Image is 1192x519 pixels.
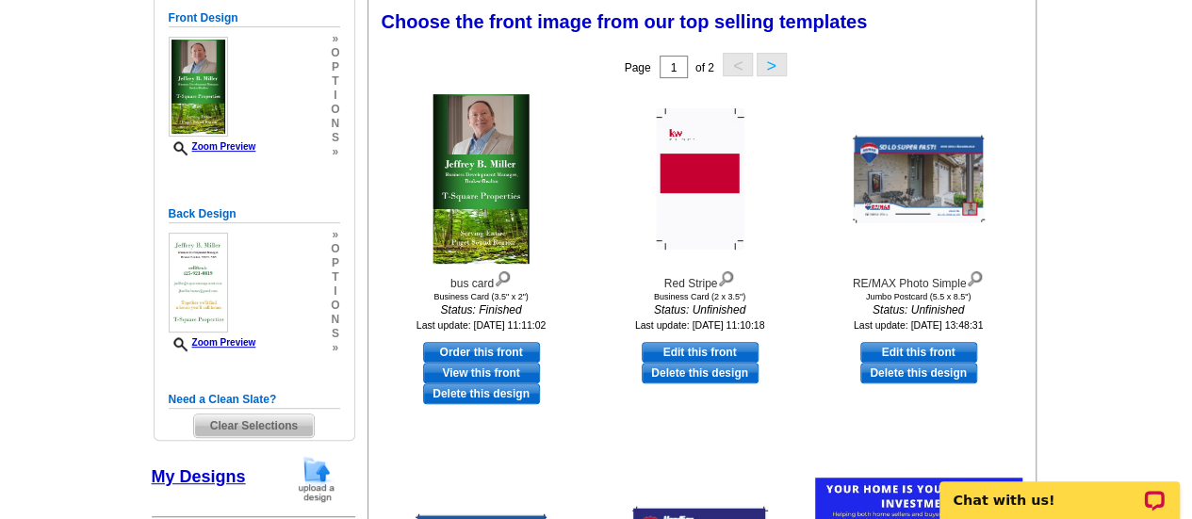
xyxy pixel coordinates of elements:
[331,327,339,341] span: s
[927,460,1192,519] iframe: LiveChat chat widget
[169,37,228,137] img: small-thumb.jpg
[596,267,804,292] div: Red Stripe
[169,205,340,223] h5: Back Design
[815,301,1022,318] i: Status: Unfinished
[423,383,540,404] a: Delete this design
[382,11,868,32] span: Choose the front image from our top selling templates
[331,46,339,60] span: o
[331,270,339,284] span: t
[860,363,977,383] a: Delete this design
[194,414,314,437] span: Clear Selections
[331,74,339,89] span: t
[331,299,339,313] span: o
[331,341,339,355] span: »
[331,60,339,74] span: p
[169,9,340,27] h5: Front Design
[853,136,985,223] img: RE/MAX Photo Simple
[596,292,804,301] div: Business Card (2 x 3.5")
[494,267,512,287] img: view design details
[815,267,1022,292] div: RE/MAX Photo Simple
[331,89,339,103] span: i
[331,242,339,256] span: o
[854,319,984,331] small: Last update: [DATE] 13:48:31
[642,363,759,383] a: Delete this design
[331,284,339,299] span: i
[169,141,256,152] a: Zoom Preview
[169,337,256,348] a: Zoom Preview
[433,94,530,264] img: bus card
[331,256,339,270] span: p
[815,292,1022,301] div: Jumbo Postcard (5.5 x 8.5")
[169,391,340,409] h5: Need a Clean Slate?
[635,319,765,331] small: Last update: [DATE] 11:10:18
[723,53,753,76] button: <
[331,103,339,117] span: o
[757,53,787,76] button: >
[966,267,984,287] img: view design details
[331,117,339,131] span: n
[331,228,339,242] span: »
[695,61,714,74] span: of 2
[331,313,339,327] span: n
[292,455,341,503] img: upload-design
[331,32,339,46] span: »
[152,467,246,486] a: My Designs
[642,342,759,363] a: use this design
[624,61,650,74] span: Page
[717,267,735,287] img: view design details
[596,301,804,318] i: Status: Unfinished
[656,108,743,250] img: Red Stripe
[331,145,339,159] span: »
[423,342,540,363] a: use this design
[378,267,585,292] div: bus card
[169,233,228,332] img: small-thumb.jpg
[416,319,547,331] small: Last update: [DATE] 11:11:02
[378,292,585,301] div: Business Card (3.5" x 2")
[423,363,540,383] a: View this front
[331,131,339,145] span: s
[860,342,977,363] a: use this design
[378,301,585,318] i: Status: Finished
